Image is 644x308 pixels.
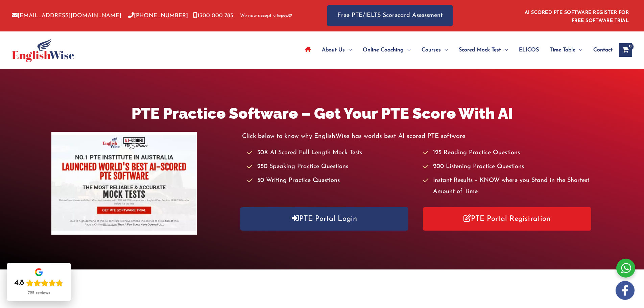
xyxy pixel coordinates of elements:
nav: Site Navigation: Main Menu [300,38,613,62]
a: View Shopping Cart, empty [619,43,632,57]
li: Instant Results – KNOW where you Stand in the Shortest Amount of Time [423,175,592,198]
img: Afterpay-Logo [273,14,292,18]
span: We now accept [240,13,271,19]
span: Menu Toggle [441,38,448,62]
span: Menu Toggle [501,38,508,62]
li: 50 Writing Practice Questions [247,175,416,186]
div: 725 reviews [28,290,50,296]
span: Contact [593,38,613,62]
span: Time Table [550,38,575,62]
img: white-facebook.png [616,281,635,300]
div: Rating: 4.8 out of 5 [15,278,63,288]
a: [EMAIL_ADDRESS][DOMAIN_NAME] [12,13,121,19]
span: Menu Toggle [404,38,411,62]
li: 250 Speaking Practice Questions [247,161,416,172]
li: 30X AI Scored Full Length Mock Tests [247,147,416,159]
span: Menu Toggle [345,38,352,62]
aside: Header Widget 1 [521,5,632,27]
a: Scored Mock TestMenu Toggle [453,38,514,62]
span: About Us [322,38,345,62]
div: 4.8 [15,278,24,288]
a: Contact [588,38,613,62]
span: Online Coaching [363,38,404,62]
a: About UsMenu Toggle [316,38,357,62]
a: PTE Portal Registration [423,207,591,231]
a: Time TableMenu Toggle [544,38,588,62]
a: [PHONE_NUMBER] [128,13,188,19]
span: Scored Mock Test [459,38,501,62]
li: 125 Reading Practice Questions [423,147,592,159]
img: cropped-ew-logo [12,38,74,62]
a: ELICOS [514,38,544,62]
a: 1300 000 783 [193,13,233,19]
span: ELICOS [519,38,539,62]
h1: PTE Practice Software – Get Your PTE Score With AI [51,103,592,124]
p: Click below to know why EnglishWise has worlds best AI scored PTE software [242,131,593,142]
img: pte-institute-main [51,132,197,235]
a: CoursesMenu Toggle [416,38,453,62]
a: Free PTE/IELTS Scorecard Assessment [327,5,453,26]
a: Online CoachingMenu Toggle [357,38,416,62]
li: 200 Listening Practice Questions [423,161,592,172]
span: Menu Toggle [575,38,582,62]
a: PTE Portal Login [240,207,409,231]
span: Courses [422,38,441,62]
a: AI SCORED PTE SOFTWARE REGISTER FOR FREE SOFTWARE TRIAL [525,10,629,23]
